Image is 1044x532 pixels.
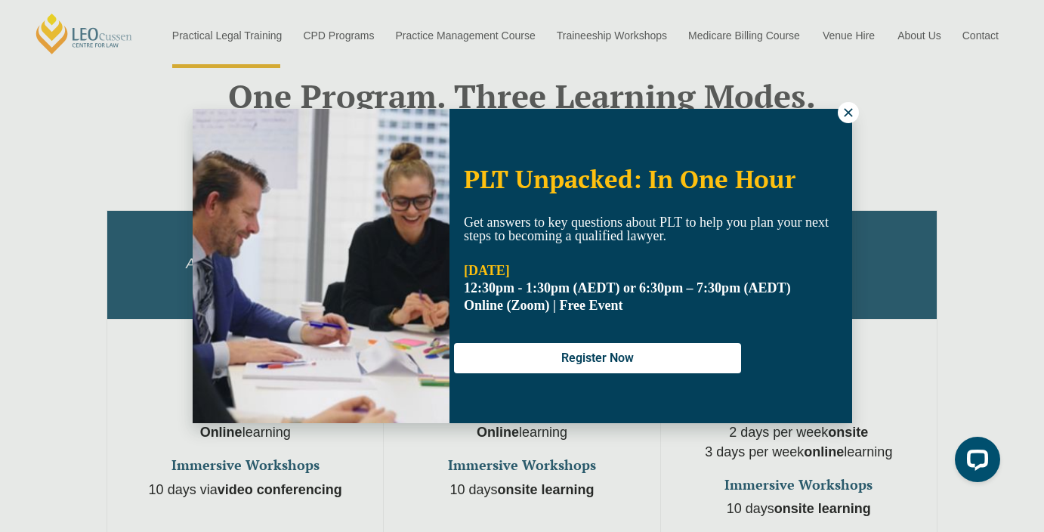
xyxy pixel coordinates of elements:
strong: 12:30pm - 1:30pm (AEDT) or 6:30pm – 7:30pm (AEDT) [464,280,791,295]
iframe: LiveChat chat widget [943,431,1006,494]
button: Register Now [454,343,741,373]
span: PLT Unpacked: In One Hour [464,162,795,195]
span: Get answers to key questions about PLT to help you plan your next steps to becoming a qualified l... [464,215,829,243]
button: Close [838,102,859,123]
span: Online (Zoom) | Free Event [464,298,623,313]
img: Woman in yellow blouse holding folders looking to the right and smiling [193,109,449,423]
strong: [DATE] [464,263,510,278]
